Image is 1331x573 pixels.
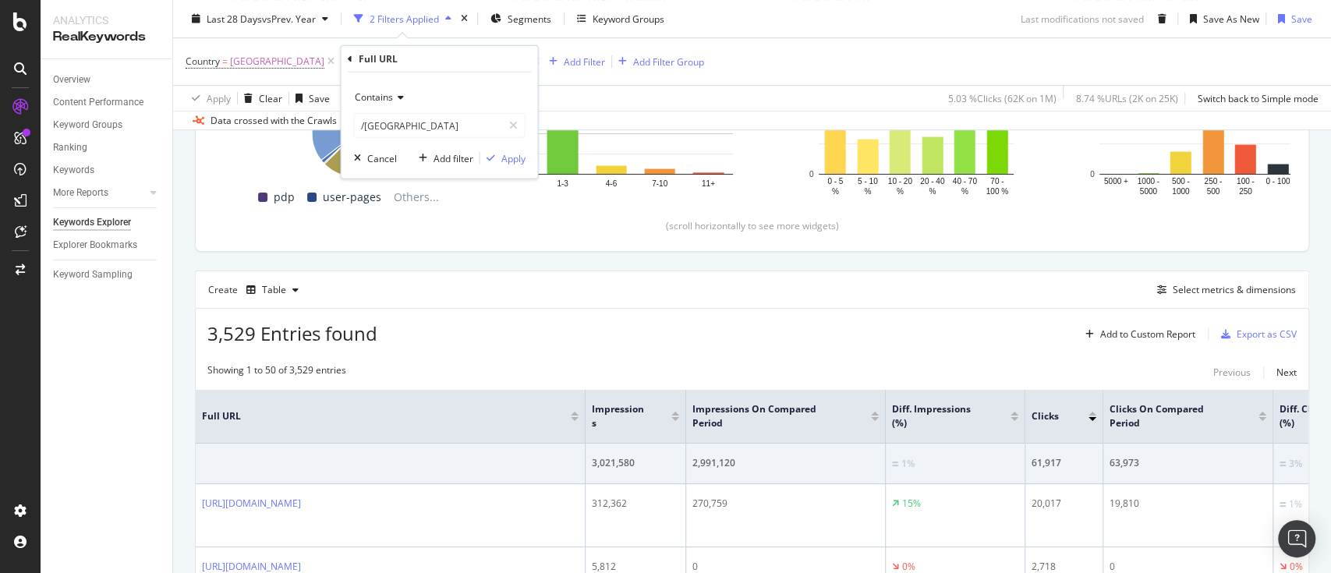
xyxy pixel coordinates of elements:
[202,409,547,423] span: Full URL
[1104,176,1128,185] text: 5000 +
[53,94,161,111] a: Content Performance
[1206,186,1219,195] text: 500
[892,402,987,430] span: Diff. Impressions (%)
[633,55,704,68] div: Add Filter Group
[827,176,843,185] text: 0 - 5
[948,91,1057,104] div: 5.03 % Clicks ( 62K on 1M )
[53,162,94,179] div: Keywords
[1173,283,1296,296] div: Select metrics & dimensions
[1276,363,1297,382] button: Next
[230,51,324,73] span: [GEOGRAPHIC_DATA]
[1032,497,1096,511] div: 20,017
[1204,176,1222,185] text: 250 -
[1032,409,1065,423] span: Clicks
[692,456,879,470] div: 2,991,120
[592,497,679,511] div: 312,362
[1172,176,1190,185] text: 500 -
[1076,91,1178,104] div: 8.74 % URLs ( 2K on 25K )
[1172,186,1190,195] text: 1000
[571,6,671,31] button: Keyword Groups
[208,278,305,302] div: Create
[892,462,898,466] img: Equal
[53,214,131,231] div: Keywords Explorer
[1140,186,1158,195] text: 5000
[214,219,1290,232] div: (scroll horizontally to see more widgets)
[211,114,337,128] div: Data crossed with the Crawls
[1280,502,1286,507] img: Equal
[1272,6,1312,31] button: Save
[388,188,445,207] span: Others...
[809,170,814,179] text: 0
[652,179,667,187] text: 7-10
[593,12,664,25] div: Keyword Groups
[53,117,161,133] a: Keyword Groups
[1079,322,1195,347] button: Add to Custom Report
[53,140,161,156] a: Ranking
[238,86,282,111] button: Clear
[1138,176,1159,185] text: 1000 -
[347,150,396,166] button: Cancel
[692,402,848,430] span: Impressions On Compared Period
[592,402,648,430] span: Impressions
[240,278,305,302] button: Table
[207,12,262,25] span: Last 28 Days
[592,456,679,470] div: 3,021,580
[1032,456,1096,470] div: 61,917
[186,55,220,68] span: Country
[858,176,878,185] text: 5 - 10
[702,179,715,187] text: 11+
[323,188,381,207] span: user-pages
[53,185,108,201] div: More Reports
[543,52,605,71] button: Add Filter
[612,52,704,71] button: Add Filter Group
[1110,456,1266,470] div: 63,973
[289,86,330,111] button: Save
[1266,176,1290,185] text: 0 - 100
[1110,497,1266,511] div: 19,810
[1278,520,1315,557] div: Open Intercom Messenger
[692,497,879,511] div: 270,759
[207,363,346,382] div: Showing 1 to 50 of 3,529 entries
[433,151,473,164] div: Add filter
[1090,170,1095,179] text: 0
[1191,86,1319,111] button: Switch back to Simple mode
[1291,12,1312,25] div: Save
[53,94,143,111] div: Content Performance
[557,179,568,187] text: 1-3
[1021,12,1144,25] div: Last modifications not saved
[1280,462,1286,466] img: Equal
[1184,6,1259,31] button: Save As New
[990,176,1004,185] text: 70 -
[901,457,915,471] div: 1%
[920,176,945,185] text: 20 - 40
[186,86,231,111] button: Apply
[1198,91,1319,104] div: Switch back to Simple mode
[1289,497,1302,511] div: 1%
[1215,322,1297,347] button: Export as CSV
[358,52,397,65] div: Full URL
[53,12,160,28] div: Analytics
[366,151,396,164] div: Cancel
[53,267,161,283] a: Keyword Sampling
[53,117,122,133] div: Keyword Groups
[186,6,335,31] button: Last 28 DaysvsPrev. Year
[1237,176,1255,185] text: 100 -
[480,150,525,166] button: Apply
[1237,327,1297,341] div: Export as CSV
[564,55,605,68] div: Add Filter
[1110,402,1235,430] span: Clicks On Compared Period
[1289,457,1302,471] div: 3%
[484,6,558,31] button: Segments
[501,151,525,164] div: Apply
[207,91,231,104] div: Apply
[795,44,1038,197] div: A chart.
[514,44,757,197] div: A chart.
[929,186,936,195] text: %
[309,91,330,104] div: Save
[1075,44,1319,197] div: A chart.
[961,186,968,195] text: %
[354,90,392,104] span: Contains
[233,82,476,179] div: A chart.
[1203,12,1259,25] div: Save As New
[412,150,473,166] button: Add filter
